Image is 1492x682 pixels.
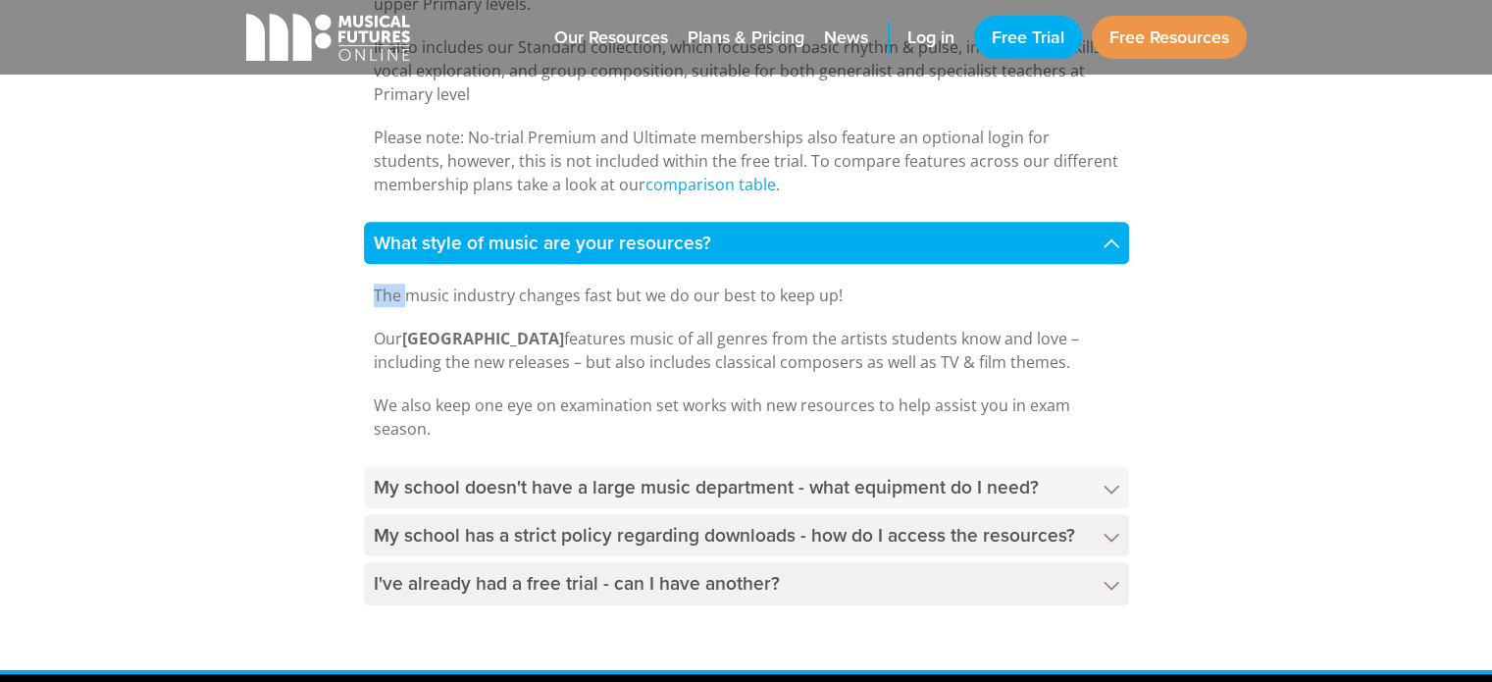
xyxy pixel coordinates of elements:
[364,514,1129,556] h4: My school has a strict policy regarding downloads - how do I access the resources?
[374,327,1119,374] p: Our features music of all genres from the artists students know and love – including the new rele...
[374,126,1119,196] p: Please note: No-trial Premium and Ultimate memberships also feature an optional login for student...
[374,284,1119,307] p: The music industry changes fast but we do our best to keep up!
[364,466,1129,508] h4: My school doesn't have a large music department - what equipment do I need?
[554,25,668,51] span: Our Resources
[402,328,564,349] strong: [GEOGRAPHIC_DATA]
[374,393,1119,441] p: We also keep one eye on examination set works with new resources to help assist you in exam season.
[907,25,954,51] span: Log in
[645,174,776,196] a: comparison table
[824,25,868,51] span: News
[364,562,1129,604] h4: I've already had a free trial - can I have another?
[974,16,1082,59] a: Free Trial
[688,25,804,51] span: Plans & Pricing
[364,222,1129,264] h4: What style of music are your resources?
[1092,16,1247,59] a: Free Resources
